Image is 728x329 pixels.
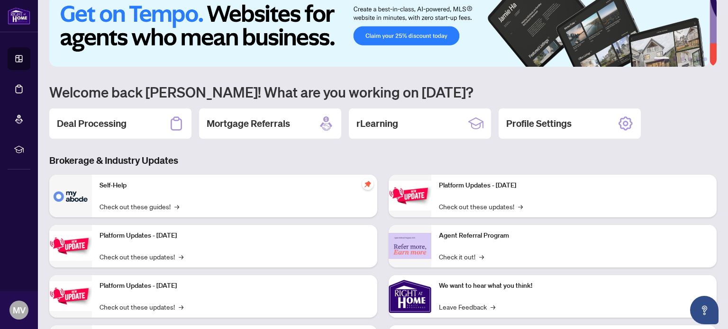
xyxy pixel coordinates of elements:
h2: Deal Processing [57,117,127,130]
span: MV [13,303,26,317]
p: Self-Help [100,180,370,191]
button: 5 [696,57,700,61]
h2: rLearning [356,117,398,130]
h2: Mortgage Referrals [207,117,290,130]
h1: Welcome back [PERSON_NAME]! What are you working on [DATE]? [49,83,717,101]
h3: Brokerage & Industry Updates [49,154,717,167]
span: → [179,251,183,262]
button: 3 [681,57,684,61]
button: 2 [673,57,677,61]
p: Agent Referral Program [439,231,709,241]
button: 4 [688,57,692,61]
span: → [491,302,495,312]
img: Agent Referral Program [389,233,431,259]
h2: Profile Settings [506,117,572,130]
span: → [518,201,523,212]
a: Check out these updates!→ [439,201,523,212]
span: pushpin [362,178,373,190]
a: Check it out!→ [439,251,484,262]
img: Platform Updates - July 21, 2025 [49,281,92,311]
p: Platform Updates - [DATE] [100,231,370,241]
p: We want to hear what you think! [439,281,709,291]
a: Check out these updates!→ [100,302,183,312]
img: Platform Updates - September 16, 2025 [49,231,92,261]
p: Platform Updates - [DATE] [100,281,370,291]
a: Check out these updates!→ [100,251,183,262]
button: 6 [703,57,707,61]
a: Check out these guides!→ [100,201,179,212]
img: Platform Updates - June 23, 2025 [389,181,431,211]
span: → [174,201,179,212]
button: Open asap [690,296,719,324]
button: 1 [654,57,669,61]
p: Platform Updates - [DATE] [439,180,709,191]
img: We want to hear what you think! [389,275,431,318]
img: Self-Help [49,175,92,217]
a: Leave Feedback→ [439,302,495,312]
img: logo [8,7,30,25]
span: → [479,251,484,262]
span: → [179,302,183,312]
